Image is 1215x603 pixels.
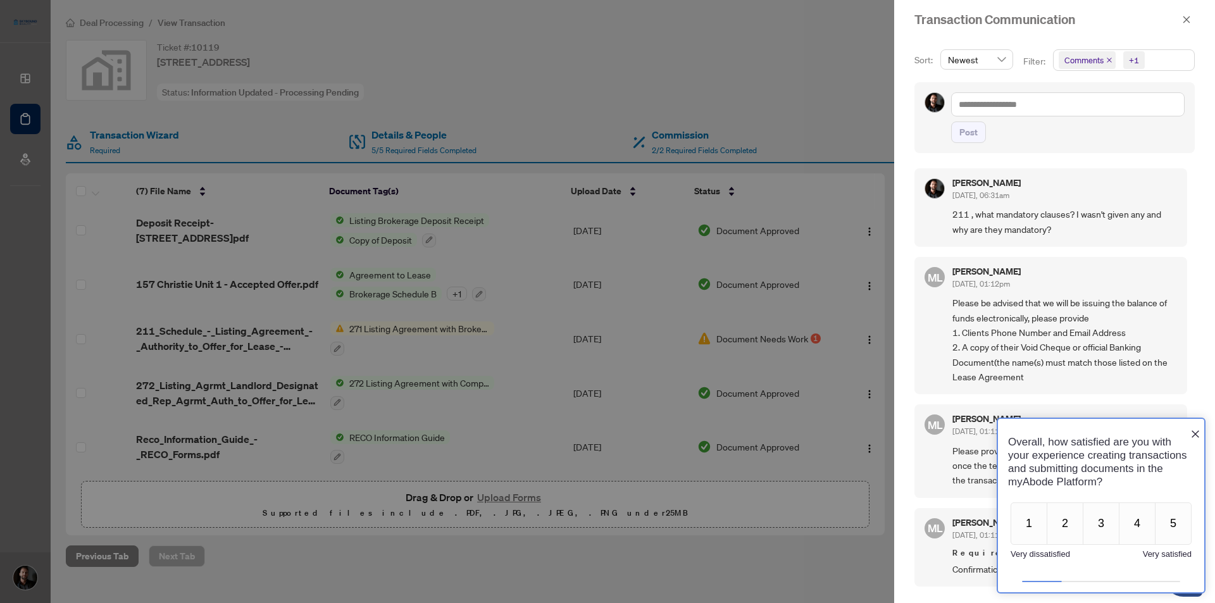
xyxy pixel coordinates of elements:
[1106,57,1112,63] span: close
[927,269,942,286] span: ML
[952,444,1177,488] span: Please provide us confirmation of closing email or Letter, once the tenant takes possession so we...
[952,207,1177,237] span: 211 , what mandatory clauses? I wasn't given any and why are they mandatory?
[952,426,1010,436] span: [DATE], 01:11pm
[948,50,1006,69] span: Newest
[952,562,1177,576] span: Confirmation of Closing
[925,179,944,198] img: Profile Icon
[987,405,1215,603] iframe: Sprig User Feedback Dialog
[952,295,1177,384] span: Please be advised that we will be issuing the balance of funds electronically, please provide 1. ...
[914,10,1178,29] div: Transaction Communication
[914,53,935,67] p: Sort:
[952,518,1021,527] h5: [PERSON_NAME]
[1129,54,1139,66] div: +1
[927,416,942,433] span: ML
[1064,54,1104,66] span: Comments
[952,530,1010,540] span: [DATE], 01:11pm
[952,279,1010,289] span: [DATE], 01:12pm
[952,190,1009,200] span: [DATE], 06:31am
[1023,54,1047,68] p: Filter:
[1059,51,1116,69] span: Comments
[952,267,1021,276] h5: [PERSON_NAME]
[1182,15,1191,24] span: close
[927,519,942,537] span: ML
[952,178,1021,187] h5: [PERSON_NAME]
[951,121,986,143] button: Post
[952,414,1021,423] h5: [PERSON_NAME]
[925,93,944,112] img: Profile Icon
[952,547,1177,559] span: Requirement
